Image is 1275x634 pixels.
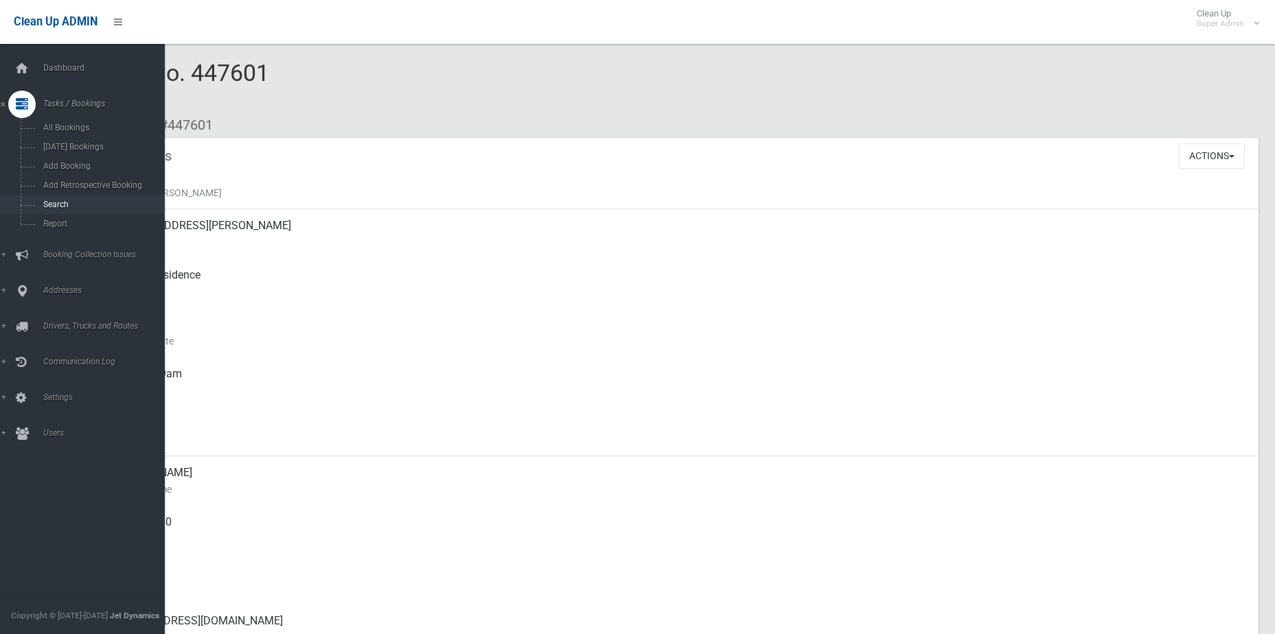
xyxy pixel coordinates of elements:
[39,99,175,108] span: Tasks / Bookings
[1190,8,1258,29] span: Clean Up
[110,432,1248,448] small: Zone
[110,530,1248,547] small: Mobile
[39,161,163,171] span: Add Booking
[110,481,1248,497] small: Contact Name
[1179,143,1245,169] button: Actions
[39,200,163,209] span: Search
[110,456,1248,506] div: [PERSON_NAME]
[39,250,175,259] span: Booking Collection Issues
[110,333,1248,349] small: Collection Date
[110,580,1248,596] small: Landline
[110,308,1248,357] div: [DATE]
[110,283,1248,300] small: Pickup Point
[60,59,269,113] span: Booking No. 447601
[39,392,175,402] span: Settings
[110,611,159,620] strong: Jet Dynamics
[110,259,1248,308] div: Front of Residence
[110,382,1248,399] small: Collected At
[39,180,163,190] span: Add Retrospective Booking
[110,234,1248,250] small: Address
[39,63,175,73] span: Dashboard
[1197,19,1244,29] small: Super Admin
[110,185,1248,201] small: Name of [PERSON_NAME]
[150,113,213,138] li: #447601
[39,219,163,228] span: Report
[110,209,1248,259] div: [STREET_ADDRESS][PERSON_NAME]
[39,321,175,331] span: Drivers, Trucks and Routes
[110,555,1248,604] div: None given
[39,285,175,295] span: Addresses
[110,506,1248,555] div: 0434835410
[110,407,1248,456] div: [DATE]
[39,357,175,366] span: Communication Log
[39,142,163,152] span: [DATE] Bookings
[14,15,97,28] span: Clean Up ADMIN
[39,428,175,438] span: Users
[110,357,1248,407] div: [DATE] 8:09am
[39,123,163,132] span: All Bookings
[11,611,108,620] span: Copyright © [DATE]-[DATE]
